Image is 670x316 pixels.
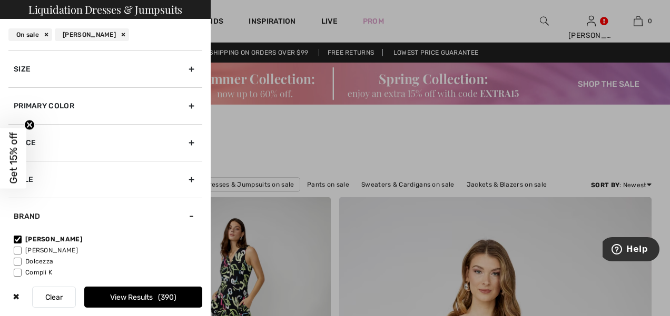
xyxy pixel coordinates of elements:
[8,124,202,161] div: Price
[8,50,202,87] div: Size
[14,236,22,243] input: [PERSON_NAME]
[8,28,52,41] div: On sale
[14,246,202,255] label: [PERSON_NAME]
[14,235,202,244] label: [PERSON_NAME]
[14,258,22,266] input: Dolcezza
[7,132,19,184] span: Get 15% off
[24,119,35,130] button: Close teaser
[8,161,202,198] div: Sale
[8,87,202,124] div: Primary Color
[14,268,202,277] label: Compli K
[603,237,659,263] iframe: Opens a widget where you can find more information
[55,28,129,41] div: [PERSON_NAME]
[8,287,24,308] div: ✖
[84,287,202,308] button: View Results390
[8,198,202,235] div: Brand
[14,257,202,266] label: Dolcezza
[158,293,176,302] span: 390
[14,247,22,254] input: [PERSON_NAME]
[32,287,76,308] button: Clear
[14,269,22,277] input: Compli K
